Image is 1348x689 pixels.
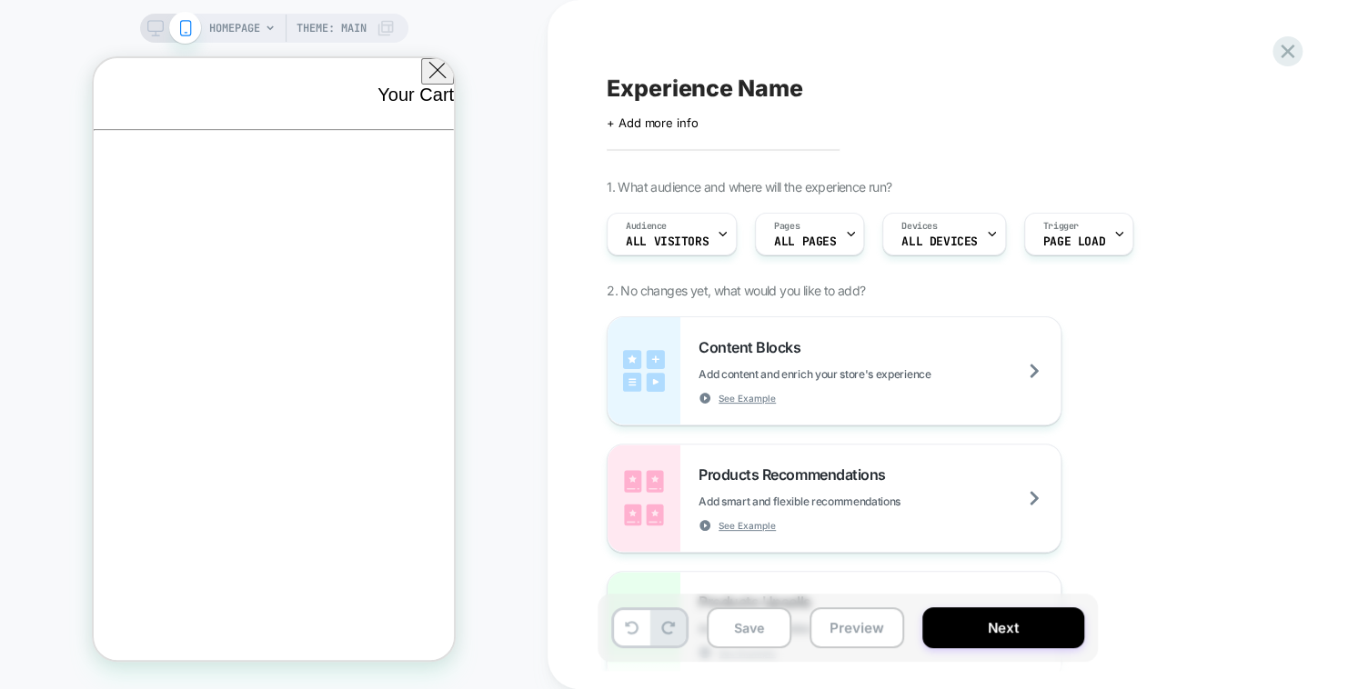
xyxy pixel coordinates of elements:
[922,607,1084,648] button: Next
[774,235,836,248] span: ALL PAGES
[209,14,260,43] span: HOMEPAGE
[607,179,891,195] span: 1. What audience and where will the experience run?
[329,47,360,63] span: Total
[297,14,367,43] span: Theme: MAIN
[626,235,709,248] span: All Visitors
[607,115,698,130] span: + Add more info
[901,220,937,233] span: Devices
[774,220,800,233] span: Pages
[699,494,991,508] span: Add smart and flexible recommendations
[699,465,894,484] span: Products Recommendations
[719,392,776,404] span: See Example
[1043,235,1105,248] span: Page Load
[901,235,977,248] span: ALL DEVICES
[699,338,810,356] span: Content Blocks
[719,519,776,532] span: See Example
[699,593,820,611] span: Products Upsells
[279,47,329,63] span: Product
[810,607,904,648] button: Preview
[284,26,360,46] span: Your Cart
[699,367,1021,381] span: Add content and enrich your store's experience
[626,220,667,233] span: Audience
[607,75,802,102] span: Experience Name
[607,283,865,298] span: 2. No changes yet, what would you like to add?
[1043,220,1079,233] span: Trigger
[707,607,791,648] button: Save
